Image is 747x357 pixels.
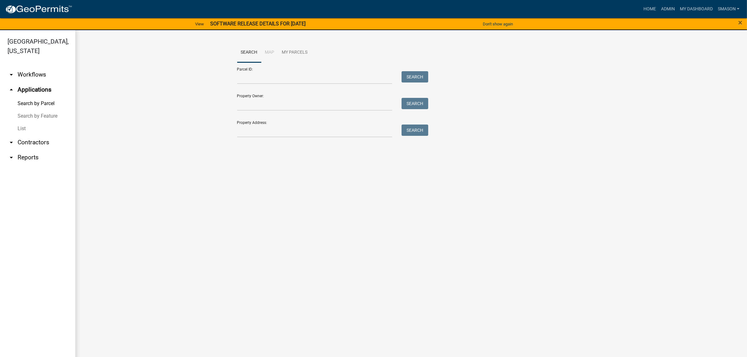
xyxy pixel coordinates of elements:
a: View [193,19,206,29]
strong: SOFTWARE RELEASE DETAILS FOR [DATE] [210,21,306,27]
button: Search [402,98,428,109]
a: Home [641,3,659,15]
i: arrow_drop_down [8,154,15,161]
a: Admin [659,3,677,15]
a: My Parcels [278,43,312,63]
i: arrow_drop_up [8,86,15,93]
button: Don't show again [480,19,515,29]
button: Close [738,19,742,26]
button: Search [402,71,428,83]
i: arrow_drop_down [8,139,15,146]
a: Smason [715,3,742,15]
a: My Dashboard [677,3,715,15]
a: Search [237,43,261,63]
span: × [738,18,742,27]
button: Search [402,125,428,136]
i: arrow_drop_down [8,71,15,78]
